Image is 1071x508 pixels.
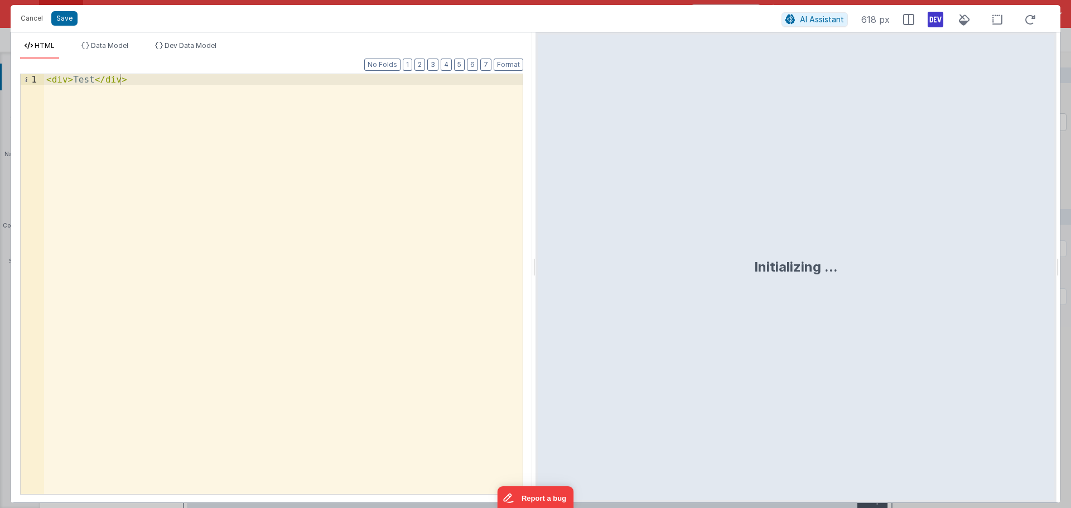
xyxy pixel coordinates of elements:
button: No Folds [364,59,401,71]
button: Cancel [15,11,49,26]
button: Format [494,59,523,71]
div: Initializing ... [754,258,838,276]
button: Save [51,11,78,26]
button: 4 [441,59,452,71]
button: 6 [467,59,478,71]
span: 618 px [861,13,890,26]
button: 5 [454,59,465,71]
span: HTML [35,41,55,50]
button: AI Assistant [781,12,848,27]
span: Data Model [91,41,128,50]
button: 1 [403,59,412,71]
button: 3 [427,59,438,71]
span: AI Assistant [800,14,844,24]
span: Dev Data Model [165,41,216,50]
button: 7 [480,59,491,71]
div: 1 [21,74,44,85]
button: 2 [414,59,425,71]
